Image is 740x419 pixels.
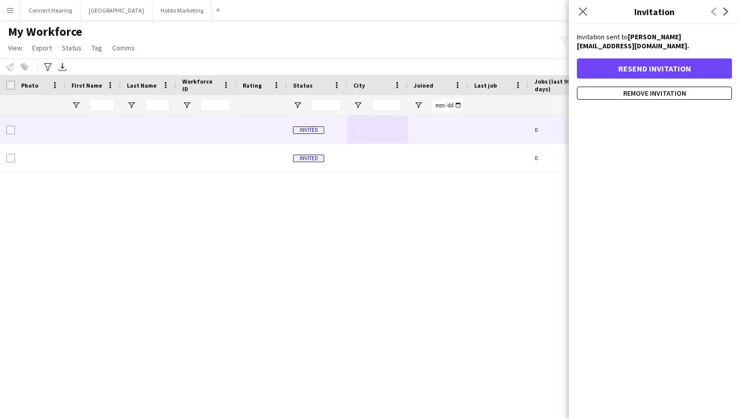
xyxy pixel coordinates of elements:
button: Remove invitation [577,87,732,100]
app-action-btn: Export XLSX [56,61,68,73]
span: Invited [293,126,324,134]
span: My Workforce [8,24,82,39]
button: Open Filter Menu [71,101,81,110]
span: Invited [293,155,324,162]
p: Invitation sent to [577,32,732,50]
span: Last job [474,82,497,89]
button: Open Filter Menu [353,101,362,110]
input: City Filter Input [372,99,402,111]
button: Open Filter Menu [293,101,302,110]
a: Comms [108,41,139,54]
span: Status [293,82,313,89]
button: Open Filter Menu [414,101,423,110]
span: Status [62,43,82,52]
button: [GEOGRAPHIC_DATA] [81,1,153,20]
input: Row Selection is disabled for this row (unchecked) [6,125,15,134]
button: Open Filter Menu [182,101,191,110]
a: Export [28,41,56,54]
span: Comms [112,43,135,52]
app-action-btn: Advanced filters [42,61,54,73]
button: Open Filter Menu [127,101,136,110]
input: Workforce ID Filter Input [200,99,231,111]
span: First Name [71,82,102,89]
input: Joined Filter Input [432,99,462,111]
strong: [PERSON_NAME][EMAIL_ADDRESS][DOMAIN_NAME]. [577,32,689,50]
span: View [8,43,22,52]
span: Tag [92,43,102,52]
input: Column with Header Selection [6,81,15,90]
input: First Name Filter Input [90,99,115,111]
span: City [353,82,365,89]
span: Joined [414,82,433,89]
a: Tag [88,41,106,54]
h3: Invitation [569,5,740,18]
a: View [4,41,26,54]
div: 0 [529,116,594,144]
button: Hobbs Marketing [153,1,212,20]
span: Rating [243,82,262,89]
button: Connect Hearing [21,1,81,20]
a: Status [58,41,86,54]
span: Workforce ID [182,78,218,93]
span: Export [32,43,52,52]
span: Photo [21,82,38,89]
button: Resend invitation [577,58,732,79]
input: Row Selection is disabled for this row (unchecked) [6,154,15,163]
span: Jobs (last 90 days) [535,78,576,93]
input: Last Name Filter Input [145,99,170,111]
span: Last Name [127,82,157,89]
div: 0 [529,144,594,172]
input: Status Filter Input [311,99,341,111]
